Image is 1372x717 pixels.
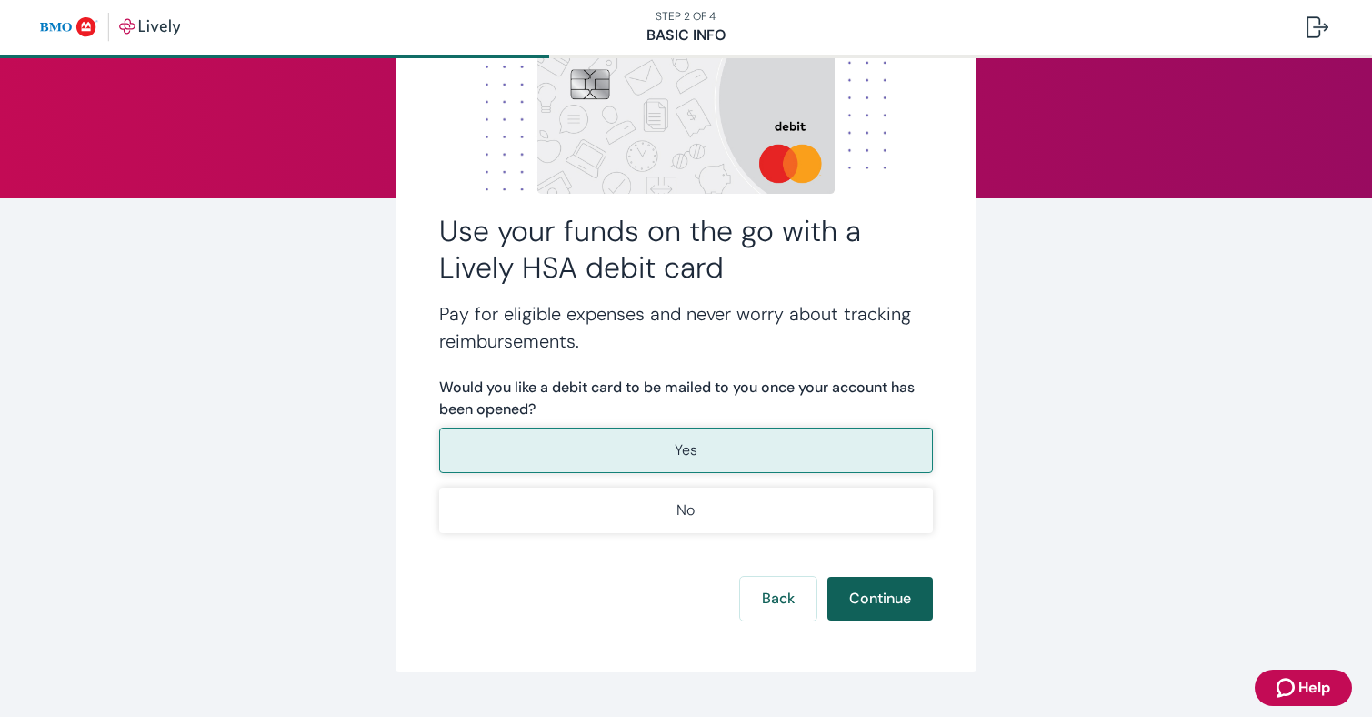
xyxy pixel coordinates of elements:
[439,9,934,191] img: Dot background
[1298,677,1330,699] span: Help
[40,13,181,42] img: Lively
[740,577,816,621] button: Back
[537,6,834,194] img: Debit card
[1292,5,1343,49] button: Log out
[1255,670,1352,706] button: Zendesk support iconHelp
[439,213,934,286] h2: Use your funds on the go with a Lively HSA debit card
[439,488,934,533] button: No
[439,377,934,420] label: Would you like a debit card to be mailed to you once your account has been opened?
[676,500,695,521] p: No
[1277,677,1298,699] svg: Zendesk support icon
[827,577,933,621] button: Continue
[439,428,934,473] button: Yes
[439,300,934,355] h4: Pay for eligible expenses and never worry about tracking reimbursements.
[675,439,697,461] p: Yes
